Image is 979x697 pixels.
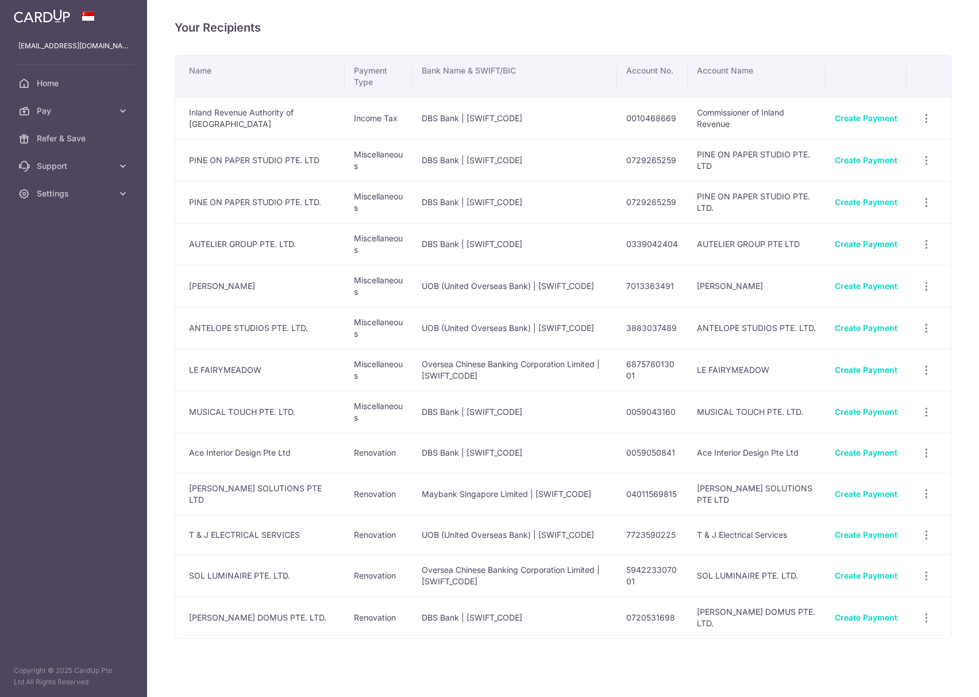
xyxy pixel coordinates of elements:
[688,391,826,433] td: MUSICAL TOUCH PTE. LTD.
[413,223,617,265] td: DBS Bank | [SWIFT_CODE]
[617,307,688,349] td: 3883037489
[175,307,345,349] td: ANTELOPE STUDIOS PTE. LTD.
[617,139,688,181] td: 0729265259
[345,97,413,139] td: Income Tax
[175,515,345,555] td: T & J ELECTRICAL SERVICES
[617,265,688,307] td: 7013363491
[345,596,413,638] td: Renovation
[175,181,345,223] td: PINE ON PAPER STUDIO PTE. LTD.
[835,571,897,580] a: Create Payment
[175,349,345,391] td: LE FAIRYMEADOW
[835,448,897,457] a: Create Payment
[175,97,345,139] td: Inland Revenue Authority of [GEOGRAPHIC_DATA]
[617,515,688,555] td: 7723590225
[835,239,897,249] a: Create Payment
[688,223,826,265] td: AUTELIER GROUP PTE LTD
[345,433,413,473] td: Renovation
[175,223,345,265] td: AUTELIER GROUP PTE. LTD.
[345,181,413,223] td: Miscellaneous
[413,473,617,515] td: Maybank Singapore Limited | [SWIFT_CODE]
[688,56,826,97] th: Account Name
[345,56,413,97] th: Payment Type
[905,663,968,691] iframe: Opens a widget where you can find more information
[835,113,897,123] a: Create Payment
[688,554,826,596] td: SOL LUMINAIRE PTE. LTD.
[345,473,413,515] td: Renovation
[617,596,688,638] td: 0720531698
[175,391,345,433] td: MUSICAL TOUCH PTE. LTD.
[617,56,688,97] th: Account No.
[688,433,826,473] td: Ace Interior Design Pte Ltd
[835,365,897,375] a: Create Payment
[688,265,826,307] td: [PERSON_NAME]
[345,391,413,433] td: Miscellaneous
[688,349,826,391] td: LE FAIRYMEADOW
[835,155,897,165] a: Create Payment
[617,97,688,139] td: 0010468669
[345,223,413,265] td: Miscellaneous
[345,349,413,391] td: Miscellaneous
[688,139,826,181] td: PINE ON PAPER STUDIO PTE. LTD
[688,97,826,139] td: Commissioner of Inland Revenue
[37,133,113,144] span: Refer & Save
[835,613,897,622] a: Create Payment
[413,56,617,97] th: Bank Name & SWIFT/BIC
[175,265,345,307] td: [PERSON_NAME]
[835,530,897,540] a: Create Payment
[617,223,688,265] td: 0339042404
[413,554,617,596] td: Oversea Chinese Banking Corporation Limited | [SWIFT_CODE]
[617,391,688,433] td: 0059043160
[345,515,413,555] td: Renovation
[175,18,951,37] h4: Your Recipients
[413,139,617,181] td: DBS Bank | [SWIFT_CODE]
[175,473,345,515] td: [PERSON_NAME] SOLUTIONS PTE LTD
[413,433,617,473] td: DBS Bank | [SWIFT_CODE]
[413,391,617,433] td: DBS Bank | [SWIFT_CODE]
[688,596,826,638] td: [PERSON_NAME] DOMUS PTE. LTD.
[413,265,617,307] td: UOB (United Overseas Bank) | [SWIFT_CODE]
[18,40,129,52] p: [EMAIL_ADDRESS][DOMAIN_NAME]
[37,160,113,172] span: Support
[688,515,826,555] td: T & J Electrical Services
[175,596,345,638] td: [PERSON_NAME] DOMUS PTE. LTD.
[37,78,113,89] span: Home
[175,433,345,473] td: Ace Interior Design Pte Ltd
[688,473,826,515] td: [PERSON_NAME] SOLUTIONS PTE LTD
[345,139,413,181] td: Miscellaneous
[617,181,688,223] td: 0729265259
[413,515,617,555] td: UOB (United Overseas Bank) | [SWIFT_CODE]
[835,407,897,417] a: Create Payment
[175,554,345,596] td: SOL LUMINAIRE PTE. LTD.
[175,56,345,97] th: Name
[345,554,413,596] td: Renovation
[37,105,113,117] span: Pay
[413,97,617,139] td: DBS Bank | [SWIFT_CODE]
[413,181,617,223] td: DBS Bank | [SWIFT_CODE]
[345,265,413,307] td: Miscellaneous
[617,349,688,391] td: 687578013001
[413,596,617,638] td: DBS Bank | [SWIFT_CODE]
[37,188,113,199] span: Settings
[617,473,688,515] td: 04011569815
[617,433,688,473] td: 0059050841
[413,307,617,349] td: UOB (United Overseas Bank) | [SWIFT_CODE]
[617,554,688,596] td: 594223307001
[835,323,897,333] a: Create Payment
[835,281,897,291] a: Create Payment
[688,307,826,349] td: ANTELOPE STUDIOS PTE. LTD.
[835,489,897,499] a: Create Payment
[413,349,617,391] td: Oversea Chinese Banking Corporation Limited | [SWIFT_CODE]
[835,197,897,207] a: Create Payment
[688,181,826,223] td: PINE ON PAPER STUDIO PTE. LTD.
[175,139,345,181] td: PINE ON PAPER STUDIO PTE. LTD
[345,307,413,349] td: Miscellaneous
[14,9,70,23] img: CardUp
